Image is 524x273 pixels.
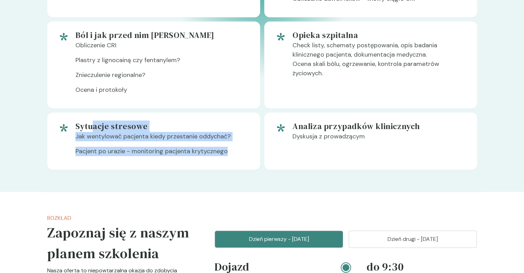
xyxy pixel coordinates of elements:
[47,214,193,222] p: Rozkład
[223,235,335,243] p: Dzień pierwszy - [DATE]
[75,132,249,147] p: Jak wentylować pacjenta kiedy przestanie oddychać?
[75,121,249,132] h5: Sytuacje stresowe
[292,132,466,147] p: Dyskusja z prowadzącym
[75,85,249,100] p: Ocena i protokoły
[292,30,466,41] h5: Opieka szpitalna
[292,41,466,84] p: Check listy, schematy postępowania, opis badania klinicznego pacjenta, dokumentacja medyczna. Oce...
[75,41,249,56] p: Obliczenie CRI
[75,147,249,162] p: Pacjent po urazie - monitoring pacjenta krytycznego
[75,30,249,41] h5: Ból i jak przed nim [PERSON_NAME]
[349,231,477,248] button: Dzień drugi - [DATE]
[357,235,469,243] p: Dzień drugi - [DATE]
[75,70,249,85] p: Znieczulenie regionalne?
[75,56,249,70] p: Plastry z lignocainą czy fentanylem?
[47,222,193,264] h5: Zapoznaj się z naszym planem szkolenia
[292,121,466,132] h5: Analiza przypadków klinicznych
[215,231,343,248] button: Dzień pierwszy - [DATE]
